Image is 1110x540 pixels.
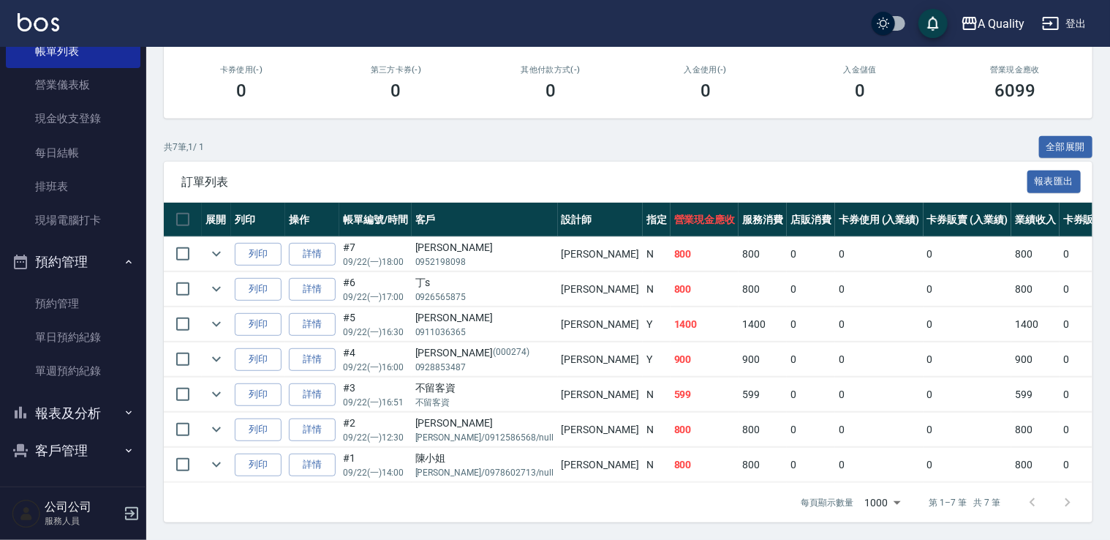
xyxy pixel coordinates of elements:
td: N [643,237,671,271]
td: 0 [787,342,835,377]
p: 09/22 (一) 17:00 [343,290,408,304]
td: 1400 [1011,307,1060,342]
td: 0 [835,342,924,377]
td: N [643,413,671,447]
th: 卡券販賣 (入業績) [924,203,1012,237]
a: 單日預約紀錄 [6,320,140,354]
a: 報表匯出 [1027,174,1081,188]
div: A Quality [978,15,1025,33]
h2: 營業現金應收 [955,65,1075,75]
th: 客戶 [412,203,558,237]
p: 不留客資 [415,396,554,409]
td: 0 [924,413,1012,447]
td: [PERSON_NAME] [558,272,643,307]
h3: 0 [236,80,246,101]
button: 列印 [235,348,282,371]
button: expand row [205,313,227,335]
h2: 入金使用(-) [646,65,766,75]
th: 指定 [643,203,671,237]
span: 訂單列表 [181,175,1027,190]
button: 列印 [235,313,282,336]
td: 800 [739,272,787,307]
p: 0911036365 [415,326,554,339]
td: #1 [339,448,412,482]
button: expand row [205,348,227,370]
h5: 公司公司 [45,500,119,514]
a: 現場電腦打卡 [6,203,140,237]
button: 列印 [235,454,282,476]
td: 599 [671,378,739,412]
td: 0 [924,342,1012,377]
td: 800 [1011,272,1060,307]
p: [PERSON_NAME]/0978602713/null [415,466,554,479]
th: 展開 [202,203,231,237]
p: 第 1–7 筆 共 7 筆 [929,496,1000,509]
td: 800 [1011,448,1060,482]
td: 0 [924,237,1012,271]
p: (000274) [493,345,529,361]
td: [PERSON_NAME] [558,413,643,447]
td: 800 [1011,237,1060,271]
p: [PERSON_NAME]/0912586568/null [415,431,554,444]
p: 09/22 (一) 18:00 [343,255,408,269]
h2: 其他付款方式(-) [491,65,611,75]
td: Y [643,342,671,377]
h3: 6099 [994,80,1035,101]
div: [PERSON_NAME] [415,240,554,255]
td: 0 [787,237,835,271]
h2: 第三方卡券(-) [336,65,456,75]
td: 1400 [671,307,739,342]
td: 1400 [739,307,787,342]
td: 0 [787,448,835,482]
a: 詳情 [289,454,336,476]
a: 預約管理 [6,287,140,320]
td: 900 [1011,342,1060,377]
td: [PERSON_NAME] [558,307,643,342]
button: 預約管理 [6,243,140,281]
p: 09/22 (一) 16:00 [343,361,408,374]
th: 卡券使用 (入業績) [835,203,924,237]
td: 900 [671,342,739,377]
a: 現金收支登錄 [6,102,140,135]
td: 0 [835,237,924,271]
td: 800 [671,448,739,482]
button: expand row [205,454,227,476]
a: 詳情 [289,348,336,371]
td: 0 [924,272,1012,307]
th: 業績收入 [1011,203,1060,237]
a: 詳情 [289,243,336,266]
button: 全部展開 [1039,136,1093,159]
td: 0 [787,378,835,412]
td: 0 [787,272,835,307]
td: 0 [787,307,835,342]
img: Logo [18,13,59,31]
td: 0 [835,413,924,447]
p: 09/22 (一) 16:51 [343,396,408,409]
img: Person [12,499,41,528]
button: save [918,9,948,38]
button: 登出 [1036,10,1092,37]
td: N [643,272,671,307]
td: 599 [1011,378,1060,412]
td: 800 [671,272,739,307]
button: 客戶管理 [6,432,140,470]
td: 800 [739,237,787,271]
td: [PERSON_NAME] [558,237,643,271]
td: 599 [739,378,787,412]
td: 0 [835,448,924,482]
button: expand row [205,243,227,265]
div: 1000 [859,483,906,522]
a: 詳情 [289,383,336,406]
td: N [643,448,671,482]
div: [PERSON_NAME] [415,416,554,431]
h2: 卡券使用(-) [181,65,301,75]
td: #7 [339,237,412,271]
td: #2 [339,413,412,447]
h3: 0 [855,80,865,101]
td: #6 [339,272,412,307]
p: 09/22 (一) 12:30 [343,431,408,444]
p: 0952198098 [415,255,554,269]
td: [PERSON_NAME] [558,342,643,377]
button: 列印 [235,278,282,301]
th: 帳單編號/時間 [339,203,412,237]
